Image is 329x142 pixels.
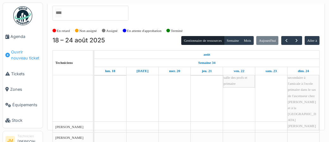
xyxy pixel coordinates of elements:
a: Agenda [3,29,43,44]
a: 18 août 2025 [103,67,117,75]
div: Technicien [17,134,40,139]
span: Tickets [11,71,40,77]
a: 18 août 2025 [202,51,212,59]
span: [PERSON_NAME] [55,136,84,139]
button: Suivant [291,36,302,45]
label: Terminé [171,28,183,34]
span: [PERSON_NAME] [55,125,84,129]
label: Assigné [106,28,118,34]
button: Aller à [305,36,320,45]
span: Zones [10,86,40,92]
a: Zones [3,82,43,97]
button: Semaine [224,36,241,45]
label: En retard [57,28,70,34]
button: Mois [241,36,254,45]
a: 21 août 2025 [200,67,214,75]
a: Semaine 34 [197,59,217,67]
button: Aujourd'hui [256,36,278,45]
a: Ouvrir nouveau ticket [3,44,43,66]
a: Équipements [3,97,43,113]
a: Stock [3,113,43,128]
label: En attente d'approbation [127,28,161,34]
img: Badge_color-CXgf-gQk.svg [13,6,32,25]
a: 24 août 2025 [296,67,310,75]
input: Tous [55,8,61,17]
span: Équipements [12,102,40,108]
button: Gestionnaire de ressources [181,36,224,45]
h2: 18 – 24 août 2025 [53,37,105,44]
label: Non assigné [79,28,97,34]
span: Agenda [10,34,40,40]
a: Tickets [3,66,43,82]
a: 19 août 2025 [135,67,150,75]
a: 23 août 2025 [264,67,278,75]
button: Précédent [281,36,292,45]
span: Techniciens [55,61,73,65]
a: 20 août 2025 [168,67,182,75]
span: Ouvrir nouveau ticket [11,49,40,61]
span: Stock [12,117,40,123]
a: 22 août 2025 [232,67,246,75]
